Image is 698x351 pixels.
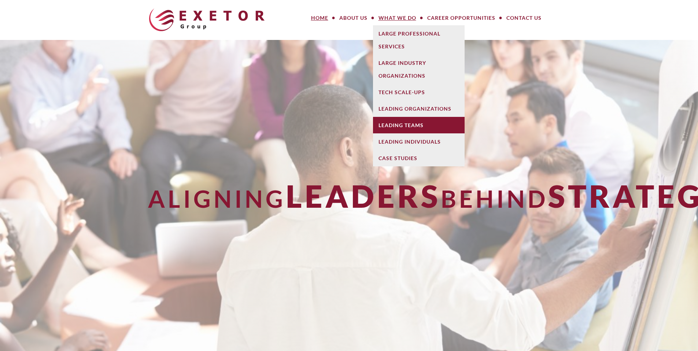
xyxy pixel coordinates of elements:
a: Career Opportunities [422,11,501,25]
a: Tech Scale-Ups [373,84,465,100]
a: Leading Individuals [373,133,465,150]
a: Case Studies [373,150,465,166]
a: Home [306,11,334,25]
a: Large Industry Organizations [373,55,465,84]
a: About Us [334,11,373,25]
img: The Exetor Group [149,8,265,31]
span: Leaders [286,177,441,214]
a: Large Professional Services [373,25,465,55]
a: What We Do [373,11,422,25]
a: Contact Us [501,11,547,25]
a: Leading Organizations [373,100,465,117]
a: Leading Teams [373,117,465,133]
